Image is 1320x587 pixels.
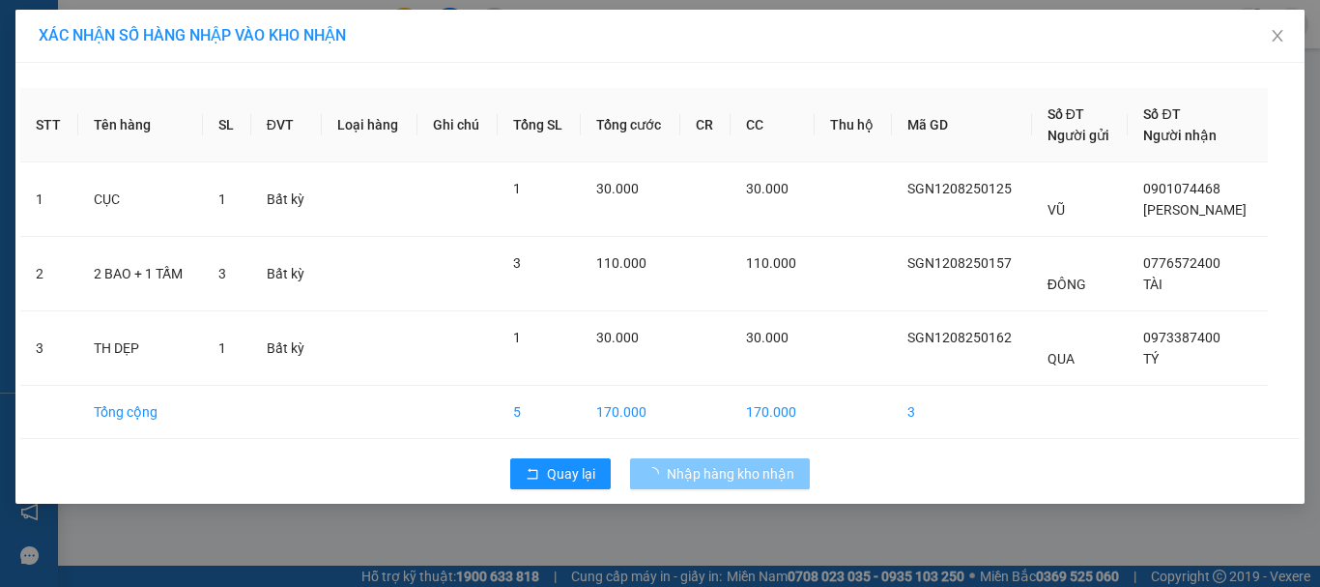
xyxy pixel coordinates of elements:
[596,181,639,196] span: 30.000
[581,386,680,439] td: 170.000
[1143,106,1180,122] span: Số ĐT
[218,191,226,207] span: 1
[646,467,667,481] span: loading
[1143,202,1247,218] span: [PERSON_NAME]
[596,330,639,345] span: 30.000
[907,330,1012,345] span: SGN1208250162
[526,467,539,483] span: rollback
[630,458,810,489] button: Nhập hàng kho nhận
[746,181,789,196] span: 30.000
[513,181,521,196] span: 1
[1270,28,1285,44] span: close
[251,311,323,386] td: Bất kỳ
[126,16,322,60] div: [GEOGRAPHIC_DATA]
[513,330,521,345] span: 1
[78,237,203,311] td: 2 BAO + 1 TẤM
[1143,351,1159,367] span: TÝ
[815,88,892,162] th: Thu hộ
[596,255,646,271] span: 110.000
[251,237,323,311] td: Bất kỳ
[39,26,346,44] span: XÁC NHẬN SỐ HÀNG NHẬP VÀO KHO NHẬN
[746,330,789,345] span: 30.000
[498,386,581,439] td: 5
[78,311,203,386] td: TH DẸP
[680,88,731,162] th: CR
[746,255,796,271] span: 110.000
[1250,10,1305,64] button: Close
[547,463,595,484] span: Quay lại
[126,83,322,110] div: 0387621492
[907,255,1012,271] span: SGN1208250157
[1143,181,1220,196] span: 0901074468
[78,88,203,162] th: Tên hàng
[78,162,203,237] td: CỤC
[513,255,521,271] span: 3
[892,386,1032,439] td: 3
[20,237,78,311] td: 2
[78,386,203,439] td: Tổng cộng
[1047,277,1086,292] span: ĐÔNG
[126,16,172,37] span: Nhận:
[907,181,1012,196] span: SGN1208250125
[1047,106,1084,122] span: Số ĐT
[498,88,581,162] th: Tổng SL
[1047,128,1109,143] span: Người gửi
[731,386,815,439] td: 170.000
[510,458,611,489] button: rollbackQuay lại
[892,88,1032,162] th: Mã GD
[1143,255,1220,271] span: 0776572400
[581,88,680,162] th: Tổng cước
[218,340,226,356] span: 1
[16,16,112,63] div: Duyên Hải
[731,88,815,162] th: CC
[218,266,226,281] span: 3
[203,88,251,162] th: SL
[20,311,78,386] td: 3
[14,122,115,145] div: 30.000
[322,88,417,162] th: Loại hàng
[1143,277,1162,292] span: TÀI
[667,463,794,484] span: Nhập hàng kho nhận
[1047,351,1075,367] span: QUA
[1143,330,1220,345] span: 0973387400
[1047,202,1065,218] span: VŨ
[14,124,44,144] span: CR :
[16,18,46,39] span: Gửi:
[20,162,78,237] td: 1
[20,88,78,162] th: STT
[251,162,323,237] td: Bất kỳ
[1143,128,1217,143] span: Người nhận
[126,60,322,83] div: THANG LOI
[417,88,498,162] th: Ghi chú
[251,88,323,162] th: ĐVT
